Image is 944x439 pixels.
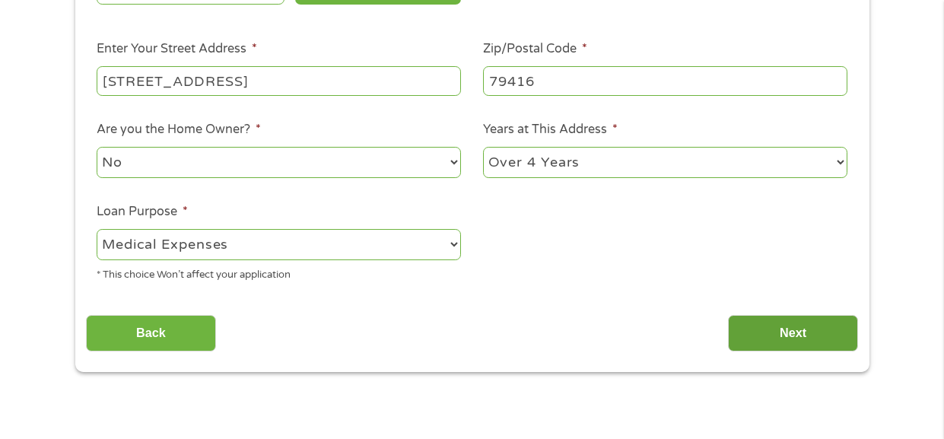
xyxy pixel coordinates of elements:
[97,41,257,57] label: Enter Your Street Address
[97,262,461,283] div: * This choice Won’t affect your application
[97,66,461,95] input: 1 Main Street
[97,204,188,220] label: Loan Purpose
[728,315,858,352] input: Next
[483,122,618,138] label: Years at This Address
[483,41,587,57] label: Zip/Postal Code
[97,122,261,138] label: Are you the Home Owner?
[86,315,216,352] input: Back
